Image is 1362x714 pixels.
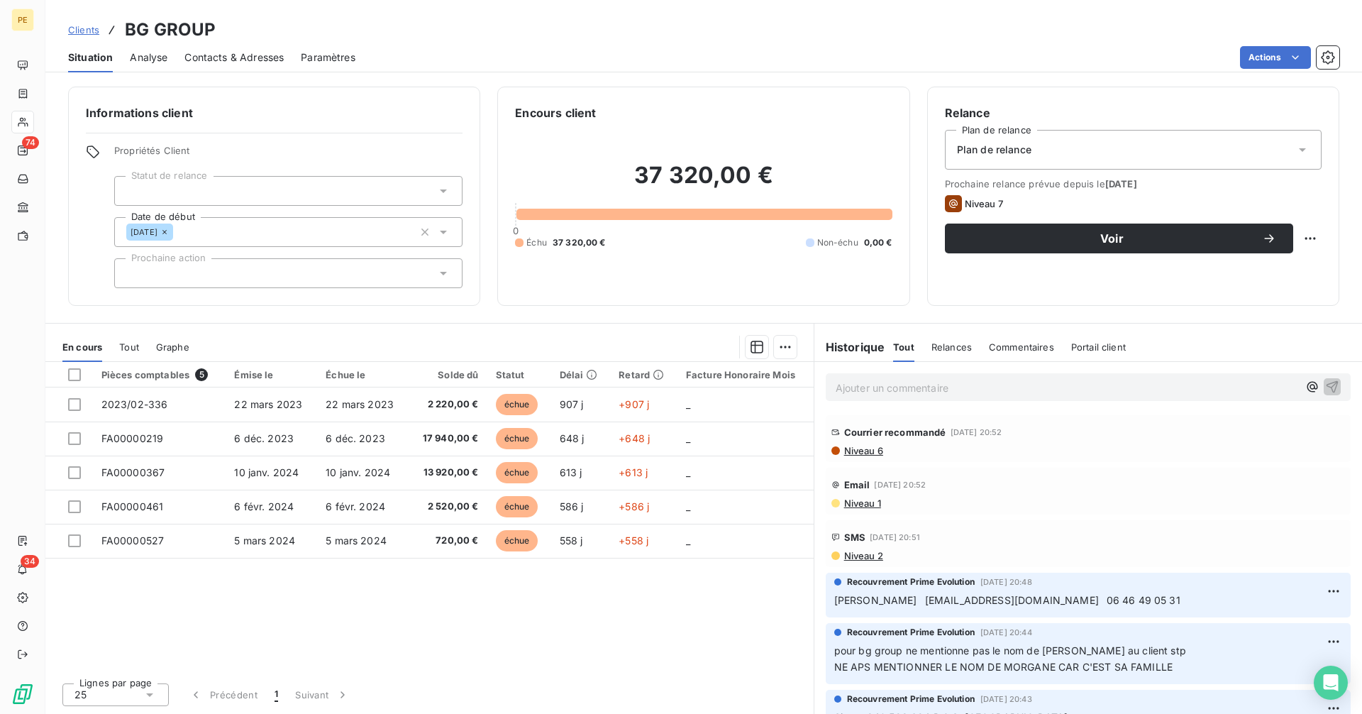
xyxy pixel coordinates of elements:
span: Tout [893,341,914,353]
span: 558 j [560,534,583,547]
span: Portail client [1071,341,1126,353]
input: Ajouter une valeur [126,185,138,197]
span: SMS [844,532,865,543]
span: Recouvrement Prime Evolution [847,693,975,705]
div: Émise le [234,369,309,380]
span: Non-échu [817,236,858,249]
h6: Encours client [515,104,596,121]
span: [DATE] 20:52 [951,428,1002,436]
span: Niveau 1 [843,498,881,509]
span: +907 j [619,398,649,410]
span: FA00000527 [101,534,165,547]
span: Analyse [130,50,167,65]
span: Tout [119,341,139,353]
span: 25 [74,688,87,702]
div: Facture Honoraire Mois [686,369,805,380]
span: 613 j [560,466,582,478]
span: 22 mars 2023 [326,398,394,410]
span: 0,00 € [864,236,892,249]
div: Échue le [326,369,400,380]
span: échue [496,496,538,517]
span: _ [686,466,690,478]
span: [DATE] 20:44 [980,628,1032,637]
span: 2 520,00 € [417,500,478,514]
span: +648 j [619,432,650,444]
span: 22 mars 2023 [234,398,302,410]
span: 10 janv. 2024 [326,466,390,478]
span: En cours [62,341,102,353]
span: 907 j [560,398,584,410]
span: [PERSON_NAME] [EMAIL_ADDRESS][DOMAIN_NAME] 06 46 49 05 31 [834,594,1180,606]
h6: Informations client [86,104,463,121]
span: 1 [275,688,278,702]
span: Propriétés Client [114,145,463,165]
span: FA00000461 [101,500,164,512]
button: Précédent [180,680,266,710]
span: échue [496,428,538,449]
span: Plan de relance [957,143,1031,157]
button: Actions [1240,46,1311,69]
span: 6 févr. 2024 [234,500,294,512]
span: échue [496,530,538,551]
a: Clients [68,23,99,37]
span: Échu [526,236,547,249]
span: Commentaires [989,341,1054,353]
span: _ [686,534,690,547]
span: _ [686,432,690,444]
span: +613 j [619,466,648,478]
span: [DATE] 20:51 [870,533,920,542]
span: échue [496,462,538,483]
img: Logo LeanPay [11,683,34,705]
span: +558 j [619,534,648,547]
span: 5 mars 2024 [326,534,387,547]
button: Voir [945,224,1293,253]
span: 586 j [560,500,584,512]
span: [DATE] [131,228,157,236]
div: PE [11,9,34,31]
div: Pièces comptables [101,368,218,381]
span: Paramètres [301,50,355,65]
span: 74 [22,136,39,149]
span: Niveau 6 [843,445,883,456]
span: pour bg group ne mentionne pas le nom de [PERSON_NAME] au client stp NE APS MENTIONNER LE NOM DE ... [834,644,1186,673]
span: Relances [931,341,972,353]
span: 13 920,00 € [417,466,478,480]
span: 6 déc. 2023 [234,432,294,444]
span: 648 j [560,432,585,444]
span: [DATE] [1105,178,1137,190]
h2: 37 320,00 € [515,161,892,204]
span: échue [496,394,538,415]
div: Retard [619,369,669,380]
h6: Historique [814,339,885,356]
span: 10 janv. 2024 [234,466,299,478]
span: Situation [68,50,113,65]
span: _ [686,500,690,512]
span: Voir [962,233,1262,244]
span: Niveau 2 [843,550,883,561]
button: Suivant [287,680,358,710]
span: FA00000367 [101,466,165,478]
div: Solde dû [417,369,478,380]
span: Contacts & Adresses [184,50,284,65]
span: [DATE] 20:52 [874,480,926,489]
h6: Relance [945,104,1322,121]
span: [DATE] 20:48 [980,578,1032,586]
div: Délai [560,369,602,380]
span: Recouvrement Prime Evolution [847,626,975,639]
span: Niveau 7 [965,198,1003,209]
span: 6 déc. 2023 [326,432,385,444]
span: Email [844,479,870,490]
span: 37 320,00 € [553,236,606,249]
span: 5 [195,368,208,381]
span: 17 940,00 € [417,432,478,446]
span: _ [686,398,690,410]
div: Open Intercom Messenger [1314,666,1348,700]
input: Ajouter une valeur [173,226,184,238]
span: Prochaine relance prévue depuis le [945,178,1322,190]
span: FA00000219 [101,432,164,444]
span: 2023/02-336 [101,398,168,410]
span: Recouvrement Prime Evolution [847,576,975,588]
span: +586 j [619,500,649,512]
span: 720,00 € [417,534,478,548]
span: Courrier recommandé [844,427,946,438]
